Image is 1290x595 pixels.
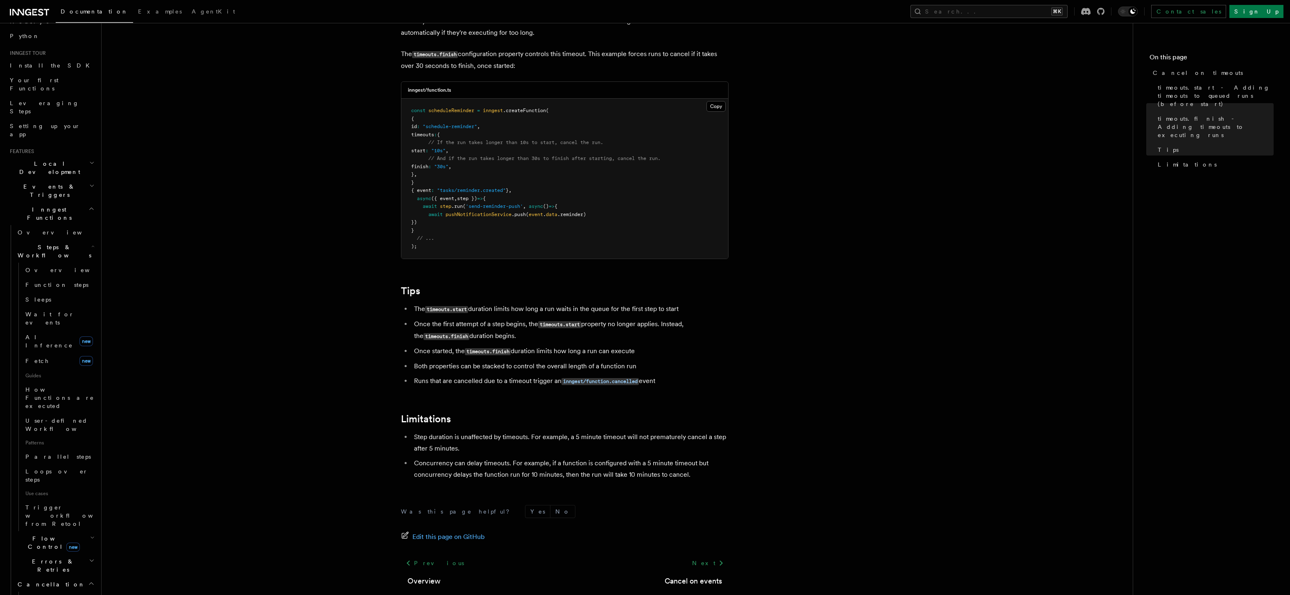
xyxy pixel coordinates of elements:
span: new [66,543,80,552]
span: Limitations [1158,160,1217,169]
span: } [411,180,414,185]
span: { [483,196,486,201]
span: Examples [138,8,182,15]
a: Fetchnew [22,353,96,369]
a: Cancel on events [665,575,722,587]
span: "schedule-reminder" [423,124,477,129]
a: Edit this page on GitHub [401,531,485,543]
li: The duration limits how long a run waits in the queue for the first step to start [412,303,729,315]
a: Previous [401,556,468,570]
span: ({ event [431,196,454,201]
span: Leveraging Steps [10,100,79,115]
span: ( [463,203,466,209]
button: Cancellation [14,577,96,592]
code: timeouts.finish [423,333,469,340]
span: { [411,116,414,122]
span: async [529,203,543,209]
span: ( [526,212,529,217]
li: Runs that are cancelled due to a timeout trigger an event [412,375,729,387]
span: .reminder) [557,212,586,217]
code: timeouts.finish [412,51,458,58]
span: Parallel steps [25,453,91,460]
a: Cancel on timeouts [1150,65,1274,80]
span: data [546,212,557,217]
span: Wait for events [25,311,74,326]
button: Search...⌘K [910,5,1068,18]
span: Install the SDK [10,62,95,69]
span: await [428,212,443,217]
span: ( [546,108,549,113]
span: Local Development [7,160,89,176]
a: Loops over steps [22,464,96,487]
li: Once started, the duration limits how long a run can execute [412,345,729,357]
a: Limitations [1154,157,1274,172]
span: : [434,132,437,137]
span: Documentation [61,8,128,15]
span: const [411,108,425,113]
span: "30s" [434,164,448,169]
span: // If the run takes longer than 10s to start, cancel the run. [428,140,603,145]
a: inngest/function.cancelled [561,377,639,385]
span: event [529,212,543,217]
span: timeouts.start - Adding timeouts to queued runs (before start) [1158,83,1274,108]
a: Limitations [401,413,451,425]
span: : [425,148,428,153]
a: Setting up your app [7,119,96,142]
span: , [509,187,511,193]
span: finish [411,164,428,169]
a: Contact sales [1151,5,1226,18]
span: { [554,203,557,209]
a: AgentKit [187,2,240,22]
a: Parallel steps [22,449,96,464]
span: Setting up your app [10,123,80,137]
span: Inngest Functions [7,205,88,222]
span: Steps & Workflows [14,243,91,259]
a: User-defined Workflows [22,413,96,436]
span: AI Inference [25,334,73,349]
span: Events & Triggers [7,183,89,199]
p: You may want to limit the overall duration of a run after the run starts executing. You can cance... [401,16,729,38]
span: , [446,148,448,153]
span: await [423,203,437,209]
span: Overview [18,229,102,236]
span: How Functions are executed [25,386,94,409]
span: inngest [483,108,503,113]
span: Fetch [25,358,49,364]
span: Errors & Retries [14,557,89,574]
button: Copy [706,101,726,112]
span: , [454,196,457,201]
span: } [411,228,414,233]
li: Step duration is unaffected by timeouts. For example, a 5 minute timeout will not prematurely can... [412,431,729,454]
a: Function steps [22,277,96,292]
p: The configuration property controls this timeout. This example forces runs to cancel if it takes ... [401,48,729,72]
code: timeouts.finish [465,348,511,355]
h3: inngest/function.ts [408,87,451,93]
span: , [448,164,451,169]
button: Yes [525,505,550,518]
a: Overview [407,575,441,587]
a: Sleeps [22,292,96,307]
button: Inngest Functions [7,202,96,225]
span: . [543,212,546,217]
span: Guides [22,369,96,382]
span: { event [411,187,431,193]
p: Was this page helpful? [401,507,515,516]
span: Overview [25,267,110,273]
span: : [431,187,434,193]
span: Inngest tour [7,50,46,56]
a: Tips [401,285,420,297]
button: Errors & Retries [14,554,96,577]
a: timeouts.start - Adding timeouts to queued runs (before start) [1154,80,1274,111]
a: AI Inferencenew [22,330,96,353]
a: Install the SDK [7,58,96,73]
h4: On this page [1150,52,1274,65]
span: { [437,132,440,137]
a: Wait for events [22,307,96,330]
span: = [477,108,480,113]
a: Sign Up [1229,5,1283,18]
span: , [477,124,480,129]
span: 'send-reminder-push' [466,203,523,209]
span: // ... [417,235,434,241]
a: Overview [22,263,96,277]
span: timeouts [411,132,434,137]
